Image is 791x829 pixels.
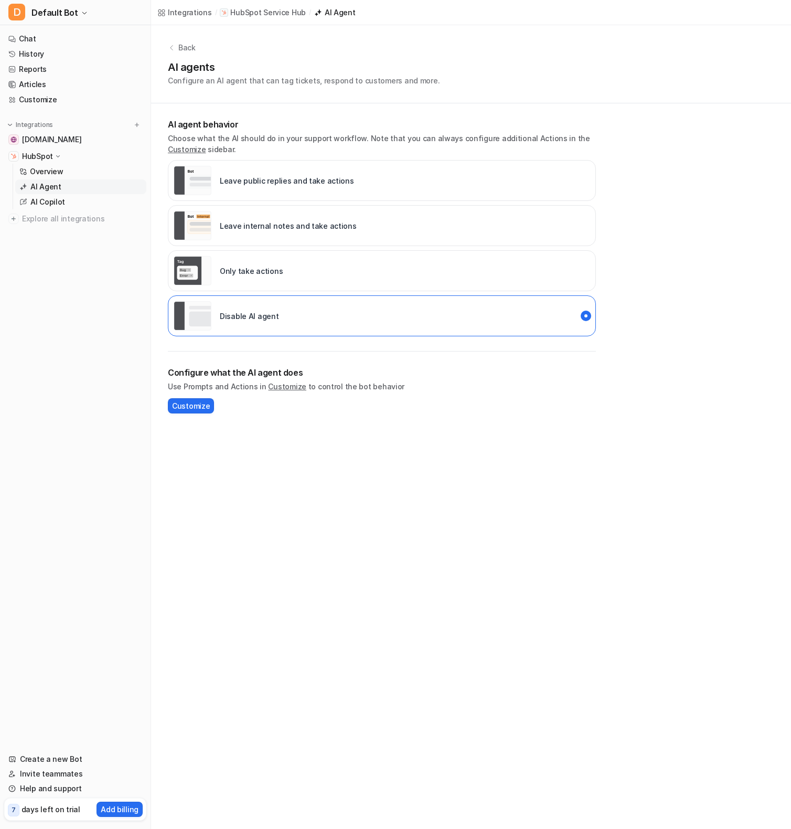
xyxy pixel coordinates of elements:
[168,295,596,336] div: paused::disabled
[168,75,440,86] p: Configure an AI agent that can tag tickets, respond to customers and more.
[15,164,146,179] a: Overview
[220,265,283,277] p: Only take actions
[168,133,596,155] p: Choose what the AI should do in your support workflow. Note that you can always configure additio...
[168,250,596,291] div: live::disabled
[220,220,357,231] p: Leave internal notes and take actions
[168,118,596,131] p: AI agent behavior
[221,10,227,15] img: HubSpot Service Hub icon
[30,197,65,207] p: AI Copilot
[12,805,16,815] p: 7
[174,256,211,285] img: Only take actions
[8,4,25,20] span: D
[325,7,356,18] div: AI Agent
[178,42,196,53] p: Back
[168,205,596,246] div: live::internal_reply
[10,136,17,143] img: help.cloover.co
[4,767,146,781] a: Invite teammates
[268,382,306,391] a: Customize
[4,211,146,226] a: Explore all integrations
[215,8,217,17] span: /
[31,5,78,20] span: Default Bot
[15,195,146,209] a: AI Copilot
[4,781,146,796] a: Help and support
[4,62,146,77] a: Reports
[22,804,80,815] p: days left on trial
[133,121,141,129] img: menu_add.svg
[168,398,214,413] button: Customize
[168,59,440,75] h1: AI agents
[168,381,596,392] p: Use Prompts and Actions in to control the bot behavior
[168,145,206,154] a: Customize
[4,47,146,61] a: History
[220,7,306,18] a: HubSpot Service Hub iconHubSpot Service Hub
[16,121,53,129] p: Integrations
[174,166,211,195] img: Leave public replies and take actions
[22,134,81,145] span: [DOMAIN_NAME]
[22,151,53,162] p: HubSpot
[4,752,146,767] a: Create a new Bot
[22,210,142,227] span: Explore all integrations
[97,802,143,817] button: Add billing
[168,366,596,379] h2: Configure what the AI agent does
[10,153,17,160] img: HubSpot
[4,120,56,130] button: Integrations
[8,214,19,224] img: explore all integrations
[309,8,311,17] span: /
[220,311,279,322] p: Disable AI agent
[157,7,212,18] a: Integrations
[15,179,146,194] a: AI Agent
[101,804,138,815] p: Add billing
[220,175,354,186] p: Leave public replies and take actions
[30,166,63,177] p: Overview
[30,182,61,192] p: AI Agent
[4,31,146,46] a: Chat
[4,92,146,107] a: Customize
[168,160,596,201] div: live::external_reply
[4,132,146,147] a: help.cloover.co[DOMAIN_NAME]
[172,400,210,411] span: Customize
[168,7,212,18] div: Integrations
[174,211,211,240] img: Leave internal notes and take actions
[230,7,306,18] p: HubSpot Service Hub
[6,121,14,129] img: expand menu
[314,7,356,18] a: AI Agent
[4,77,146,92] a: Articles
[174,301,211,331] img: Disable AI agent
